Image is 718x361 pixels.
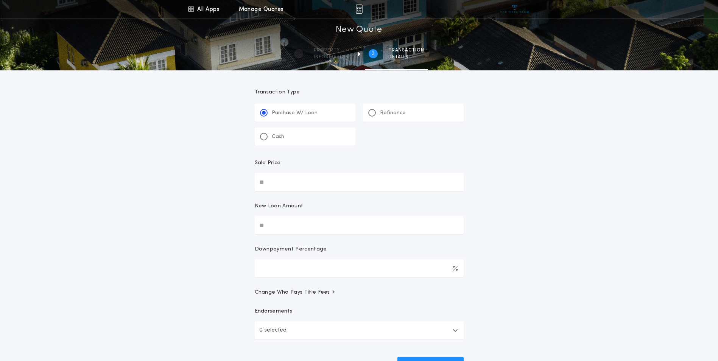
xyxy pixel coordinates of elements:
p: Sale Price [255,159,281,167]
h2: 2 [372,51,374,57]
p: New Loan Amount [255,202,304,210]
h1: New Quote [336,24,382,36]
span: Transaction [388,47,424,53]
img: vs-icon [500,5,529,13]
p: Endorsements [255,308,464,315]
input: Downpayment Percentage [255,259,464,277]
p: Purchase W/ Loan [272,109,318,117]
span: Change Who Pays Title Fees [255,289,336,296]
button: Change Who Pays Title Fees [255,289,464,296]
span: information [314,54,349,60]
img: img [355,5,363,14]
span: Property [314,47,349,53]
p: Cash [272,133,284,141]
span: details [388,54,424,60]
p: Transaction Type [255,89,464,96]
button: 0 selected [255,321,464,339]
p: Refinance [380,109,406,117]
p: Downpayment Percentage [255,246,327,253]
input: New Loan Amount [255,216,464,234]
input: Sale Price [255,173,464,191]
p: 0 selected [259,326,287,335]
